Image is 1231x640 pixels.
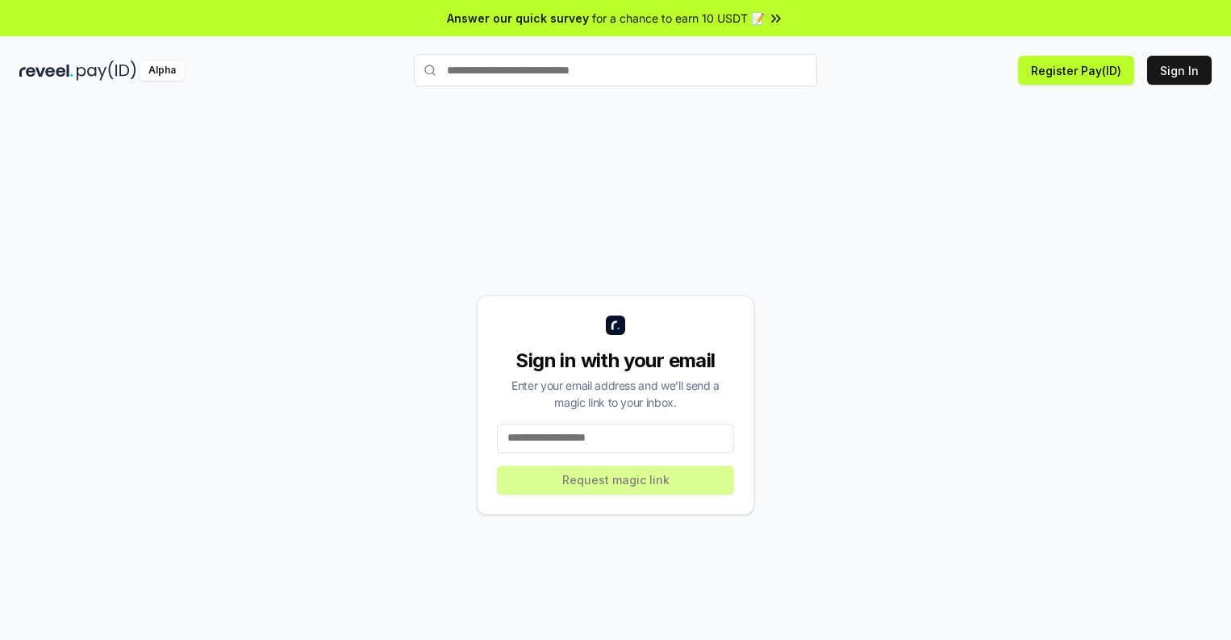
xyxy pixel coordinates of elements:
button: Register Pay(ID) [1018,56,1134,85]
img: reveel_dark [19,61,73,81]
span: Answer our quick survey [447,10,589,27]
div: Sign in with your email [497,348,734,374]
img: logo_small [606,316,625,335]
div: Enter your email address and we’ll send a magic link to your inbox. [497,377,734,411]
button: Sign In [1147,56,1212,85]
img: pay_id [77,61,136,81]
span: for a chance to earn 10 USDT 📝 [592,10,765,27]
div: Alpha [140,61,185,81]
